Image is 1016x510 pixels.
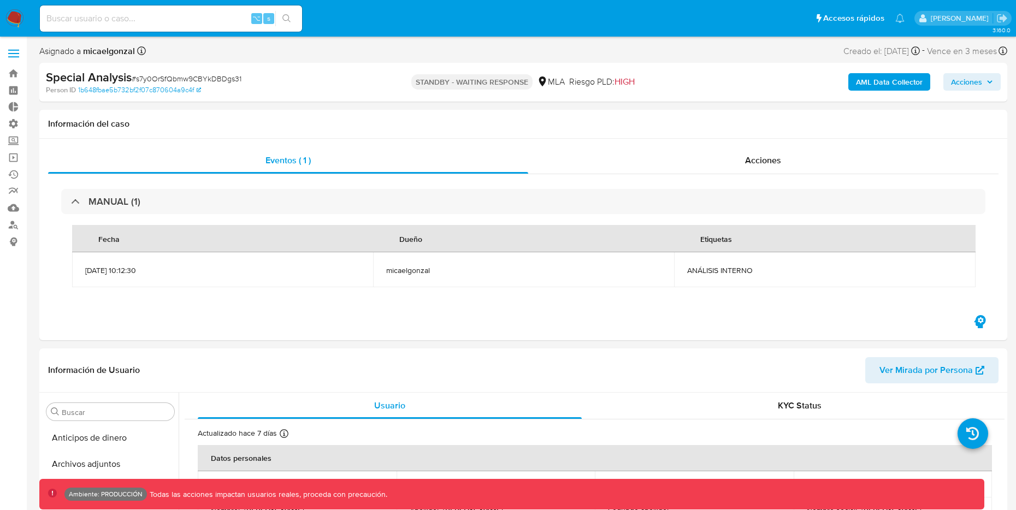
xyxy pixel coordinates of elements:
span: Vence en 3 meses [927,45,997,57]
h1: Información de Usuario [48,365,140,376]
span: Usuario [374,399,405,412]
button: Buscar [51,407,60,416]
a: 1b648fbae5b732bf2f07c870604a9c4f [78,85,201,95]
button: Acciones [943,73,1001,91]
div: MANUAL (1) [61,189,985,214]
a: Salir [996,13,1008,24]
span: ⌥ [252,13,261,23]
span: [DATE] 10:12:30 [85,265,360,275]
span: Riesgo PLD: [569,76,635,88]
span: Ver Mirada por Persona [879,357,973,383]
button: CBT [42,477,179,503]
div: Creado el: [DATE] [843,44,920,58]
div: Fecha [85,226,133,252]
b: Person ID [46,85,76,95]
span: HIGH [615,75,635,88]
span: KYC Status [778,399,822,412]
button: AML Data Collector [848,73,930,91]
input: Buscar usuario o caso... [40,11,302,26]
button: Anticipos de dinero [42,425,179,451]
span: - [922,44,925,58]
span: micaelgonzal [386,265,661,275]
span: ANÁLISIS INTERNO [687,265,962,275]
span: # s7y0OrSfQbmw9CBYkDBDgs31 [132,73,241,84]
div: MLA [537,76,565,88]
p: STANDBY - WAITING RESPONSE [411,74,533,90]
input: Buscar [62,407,170,417]
b: micaelgonzal [81,45,135,57]
div: Dueño [386,226,435,252]
span: Accesos rápidos [823,13,884,24]
h3: MANUAL (1) [88,195,140,207]
p: Todas las acciones impactan usuarios reales, proceda con precaución. [147,489,387,500]
b: AML Data Collector [856,73,923,91]
span: Acciones [745,154,781,167]
th: Datos personales [198,445,992,471]
span: Eventos ( 1 ) [265,154,311,167]
span: Asignado a [39,45,135,57]
button: search-icon [275,11,298,26]
h1: Información del caso [48,118,999,129]
b: Special Analysis [46,68,132,86]
p: Actualizado hace 7 días [198,428,277,438]
button: Archivos adjuntos [42,451,179,477]
a: Notificaciones [895,14,905,23]
button: Ver Mirada por Persona [865,357,999,383]
span: Acciones [951,73,982,91]
span: s [267,13,270,23]
p: luis.birchenz@mercadolibre.com [931,13,993,23]
div: Etiquetas [687,226,745,252]
p: Ambiente: PRODUCCIÓN [69,492,143,496]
